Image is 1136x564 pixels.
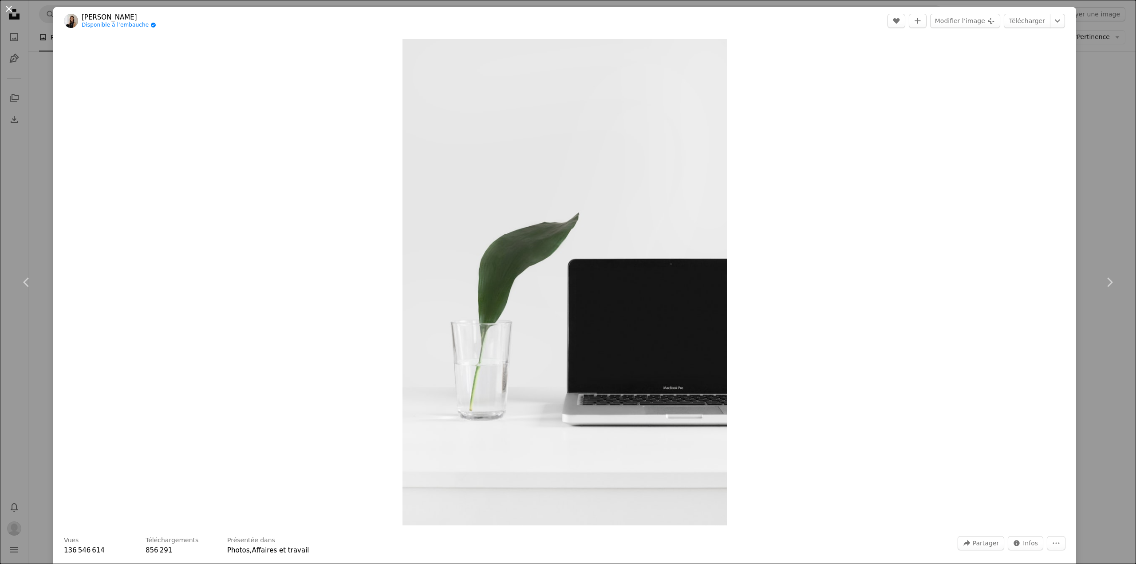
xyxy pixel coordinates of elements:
[1083,240,1136,325] a: Suivant
[930,14,1000,28] button: Modifier l’image
[402,39,727,525] img: MacBook Pro beside plant in vase
[402,39,727,525] button: Zoom sur cette image
[958,536,1004,550] button: Partager cette image
[887,14,905,28] button: J’aime
[146,546,172,554] span: 856 291
[250,546,252,554] span: ,
[82,13,156,22] a: [PERSON_NAME]
[973,536,999,550] span: Partager
[252,546,309,554] a: Affaires et travail
[1047,536,1065,550] button: Plus d’actions
[909,14,927,28] button: Ajouter à la collection
[64,546,105,554] span: 136 546 614
[1023,536,1038,550] span: Infos
[64,14,78,28] img: Accéder au profil de Sarah Dorweiler
[1008,536,1043,550] button: Statistiques de cette image
[227,546,250,554] a: Photos
[1004,14,1050,28] a: Télécharger
[64,536,79,545] h3: Vues
[227,536,275,545] h3: Présentée dans
[1050,14,1065,28] button: Choisissez la taille de téléchargement
[146,536,198,545] h3: Téléchargements
[82,22,156,29] a: Disponible à l’embauche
